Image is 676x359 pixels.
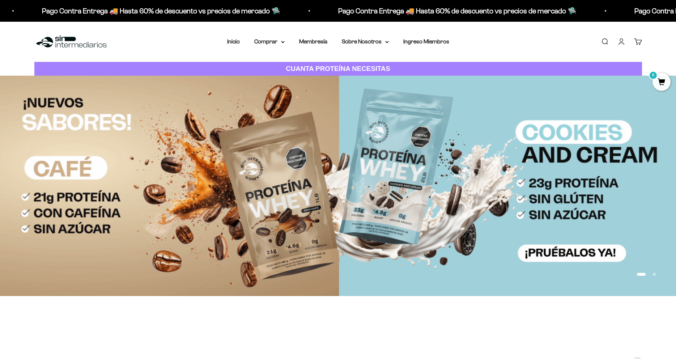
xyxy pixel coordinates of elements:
a: 0 [652,79,671,86]
a: Membresía [299,38,327,45]
a: CUANTA PROTEÍNA NECESITAS [34,62,642,76]
strong: CUANTA PROTEÍNA NECESITAS [286,65,390,72]
p: Pago Contra Entrega 🚚 Hasta 60% de descuento vs precios de mercado 🛸 [42,5,280,17]
a: Ingreso Miembros [403,38,449,45]
summary: Comprar [254,37,285,46]
summary: Sobre Nosotros [342,37,389,46]
mark: 0 [649,71,658,80]
p: Pago Contra Entrega 🚚 Hasta 60% de descuento vs precios de mercado 🛸 [338,5,577,17]
a: Inicio [227,38,240,45]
